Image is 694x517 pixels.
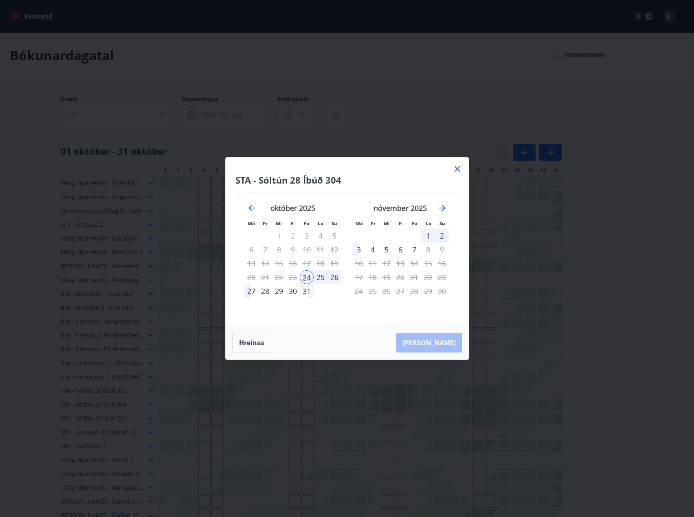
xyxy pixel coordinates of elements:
[248,220,255,226] small: Má
[258,270,272,284] td: Not available. þriðjudagur, 21. október 2025
[244,243,258,256] td: Not available. mánudagur, 6. október 2025
[272,229,286,243] td: Not available. miðvikudagur, 1. október 2025
[314,270,327,284] td: Choose laugardagur, 25. október 2025 as your check-out date. It’s available.
[235,193,459,316] div: Calendar
[258,284,272,298] div: 28
[384,220,390,226] small: Mi
[286,256,300,270] td: Not available. fimmtudagur, 16. október 2025
[300,284,314,298] div: 31
[300,243,314,256] div: Aðeins útritun í boði
[318,220,323,226] small: La
[314,229,327,243] td: Not available. laugardagur, 4. október 2025
[286,229,300,243] td: Not available. fimmtudagur, 2. október 2025
[258,243,272,256] td: Not available. þriðjudagur, 7. október 2025
[244,284,258,298] td: Choose mánudagur, 27. október 2025 as your check-out date. It’s available.
[300,243,314,256] td: Not available. föstudagur, 10. október 2025
[327,270,341,284] div: 26
[244,284,258,298] div: 27
[352,243,366,256] td: Choose mánudagur, 3. nóvember 2025 as your check-out date. It’s available.
[327,270,341,284] td: Choose sunnudagur, 26. október 2025 as your check-out date. It’s available.
[380,243,393,256] td: Choose miðvikudagur, 5. nóvember 2025 as your check-out date. It’s available.
[435,243,449,256] td: Not available. sunnudagur, 9. nóvember 2025
[352,270,366,284] td: Not available. mánudagur, 17. nóvember 2025
[286,284,300,298] td: Choose fimmtudagur, 30. október 2025 as your check-out date. It’s available.
[435,229,449,243] td: Choose sunnudagur, 2. nóvember 2025 as your check-out date. It’s available.
[247,203,257,213] div: Move backward to switch to the previous month.
[435,284,449,298] td: Not available. sunnudagur, 30. nóvember 2025
[393,284,407,298] td: Not available. fimmtudagur, 27. nóvember 2025
[352,284,366,298] td: Not available. mánudagur, 24. nóvember 2025
[435,270,449,284] td: Not available. sunnudagur, 23. nóvember 2025
[421,284,435,298] td: Not available. laugardagur, 29. nóvember 2025
[272,284,286,298] div: 29
[272,243,286,256] td: Not available. miðvikudagur, 8. október 2025
[327,256,341,270] td: Not available. sunnudagur, 19. október 2025
[314,243,327,256] td: Not available. laugardagur, 11. október 2025
[356,220,363,226] small: Má
[258,284,272,298] td: Choose þriðjudagur, 28. október 2025 as your check-out date. It’s available.
[407,243,421,256] div: Aðeins útritun í boði
[304,220,309,226] small: Fö
[366,243,380,256] div: 4
[421,229,435,243] div: 1
[366,284,380,298] td: Not available. þriðjudagur, 25. nóvember 2025
[300,270,314,284] td: Selected as start date. föstudagur, 24. október 2025
[380,270,393,284] td: Not available. miðvikudagur, 19. nóvember 2025
[314,256,327,270] td: Not available. laugardagur, 18. október 2025
[426,220,431,226] small: La
[380,284,393,298] td: Not available. miðvikudagur, 26. nóvember 2025
[327,243,341,256] td: Not available. sunnudagur, 12. október 2025
[407,243,421,256] td: Choose föstudagur, 7. nóvember 2025 as your check-out date. It’s available.
[437,203,447,213] div: Move forward to switch to the next month.
[300,256,314,270] td: Not available. föstudagur, 17. október 2025
[373,203,427,213] strong: nóvember 2025
[421,229,435,243] td: Choose laugardagur, 1. nóvember 2025 as your check-out date. It’s available.
[352,243,366,256] div: 3
[435,229,449,243] div: 2
[380,256,393,270] td: Not available. miðvikudagur, 12. nóvember 2025
[235,174,459,186] h4: STA - Sóltún 28 Íbúð 304
[314,270,327,284] div: 25
[399,220,403,226] small: Fi
[327,229,341,243] td: Not available. sunnudagur, 5. október 2025
[272,270,286,284] td: Not available. miðvikudagur, 22. október 2025
[366,256,380,270] td: Not available. þriðjudagur, 11. nóvember 2025
[439,220,445,226] small: Su
[352,256,366,270] td: Not available. mánudagur, 10. nóvember 2025
[393,243,407,256] td: Choose fimmtudagur, 6. nóvember 2025 as your check-out date. It’s available.
[232,333,271,353] button: Hreinsa
[263,220,268,226] small: Þr
[272,256,286,270] td: Not available. miðvikudagur, 15. október 2025
[407,284,421,298] td: Not available. föstudagur, 28. nóvember 2025
[300,270,314,284] div: 24
[272,284,286,298] td: Choose miðvikudagur, 29. október 2025 as your check-out date. It’s available.
[276,220,282,226] small: Mi
[435,256,449,270] td: Not available. sunnudagur, 16. nóvember 2025
[366,243,380,256] td: Choose þriðjudagur, 4. nóvember 2025 as your check-out date. It’s available.
[407,256,421,270] td: Not available. föstudagur, 14. nóvember 2025
[286,243,300,256] td: Not available. fimmtudagur, 9. október 2025
[244,256,258,270] td: Not available. mánudagur, 13. október 2025
[366,270,380,284] td: Not available. þriðjudagur, 18. nóvember 2025
[371,220,376,226] small: Þr
[332,220,337,226] small: Su
[393,270,407,284] td: Not available. fimmtudagur, 20. nóvember 2025
[244,270,258,284] td: Not available. mánudagur, 20. október 2025
[393,256,407,270] td: Not available. fimmtudagur, 13. nóvember 2025
[286,270,300,284] td: Not available. fimmtudagur, 23. október 2025
[286,284,300,298] div: 30
[421,256,435,270] td: Not available. laugardagur, 15. nóvember 2025
[421,243,435,256] td: Not available. laugardagur, 8. nóvember 2025
[300,284,314,298] td: Choose föstudagur, 31. október 2025 as your check-out date. It’s available.
[421,270,435,284] td: Not available. laugardagur, 22. nóvember 2025
[291,220,295,226] small: Fi
[300,229,314,243] td: Not available. föstudagur, 3. október 2025
[270,203,315,213] strong: október 2025
[258,256,272,270] td: Not available. þriðjudagur, 14. október 2025
[380,243,393,256] div: 5
[407,270,421,284] td: Not available. föstudagur, 21. nóvember 2025
[393,243,407,256] div: 6
[412,220,417,226] small: Fö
